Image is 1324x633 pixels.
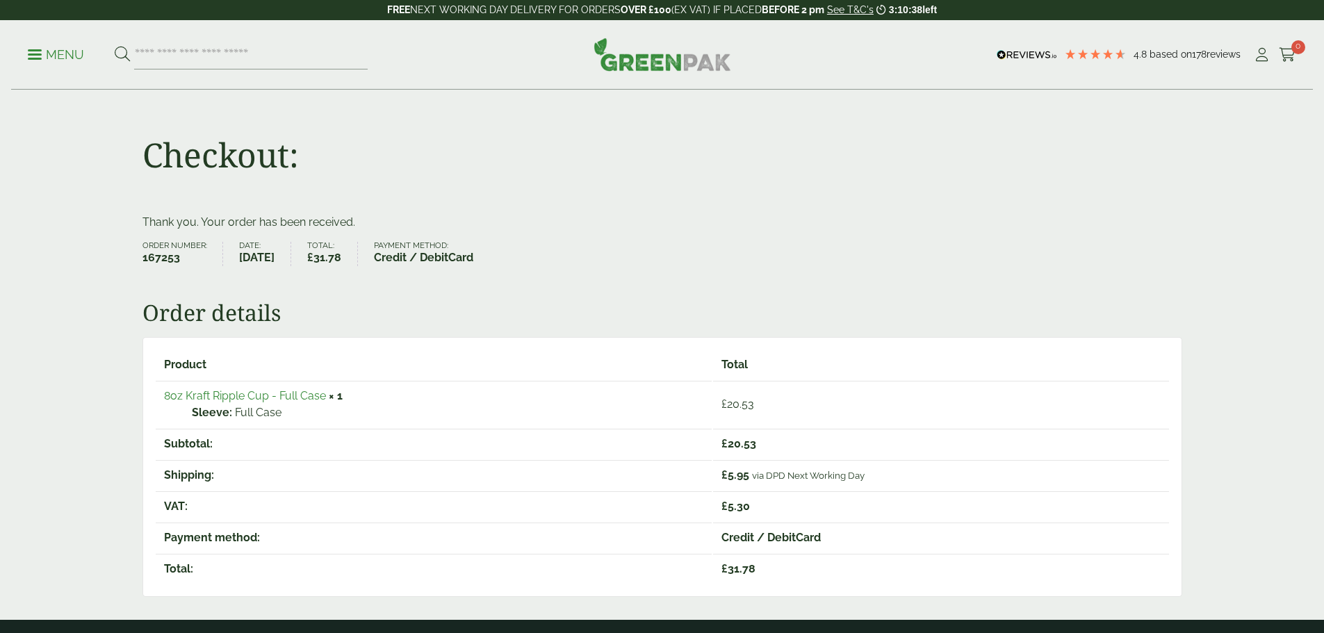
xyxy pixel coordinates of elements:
a: 0 [1279,44,1296,65]
th: Total [713,350,1168,379]
span: 0 [1291,40,1305,54]
span: £ [721,397,727,411]
span: Based on [1150,49,1192,60]
span: 178 [1192,49,1207,60]
strong: Credit / DebitCard [374,249,473,266]
span: £ [721,562,728,575]
span: 5.95 [721,468,749,482]
h2: Order details [142,299,1182,326]
span: £ [721,437,728,450]
strong: [DATE] [239,249,275,266]
img: REVIEWS.io [997,50,1057,60]
strong: BEFORE 2 pm [762,4,824,15]
li: Total: [307,242,358,266]
span: £ [721,468,728,482]
p: Full Case [192,404,704,421]
span: reviews [1207,49,1241,60]
th: Product [156,350,712,379]
li: Date: [239,242,291,266]
i: Cart [1279,48,1296,62]
span: 3:10:38 [889,4,922,15]
i: My Account [1253,48,1270,62]
strong: FREE [387,4,410,15]
span: £ [307,251,313,264]
span: 5.30 [721,500,750,513]
th: Subtotal: [156,429,712,459]
a: See T&C's [827,4,874,15]
td: Credit / DebitCard [713,523,1168,552]
th: Total: [156,554,712,584]
strong: Sleeve: [192,404,232,421]
div: 4.78 Stars [1064,48,1127,60]
li: Payment method: [374,242,489,266]
th: Payment method: [156,523,712,552]
small: via DPD Next Working Day [752,470,865,481]
li: Order number: [142,242,224,266]
span: 31.78 [721,562,755,575]
img: GreenPak Supplies [594,38,731,71]
span: 20.53 [721,437,756,450]
p: Thank you. Your order has been received. [142,214,1182,231]
strong: 167253 [142,249,207,266]
p: Menu [28,47,84,63]
bdi: 20.53 [721,397,754,411]
span: 4.8 [1134,49,1150,60]
th: Shipping: [156,460,712,490]
strong: OVER £100 [621,4,671,15]
th: VAT: [156,491,712,521]
strong: × 1 [329,389,343,402]
bdi: 31.78 [307,251,341,264]
h1: Checkout: [142,135,299,175]
span: left [922,4,937,15]
a: Menu [28,47,84,60]
a: 8oz Kraft Ripple Cup - Full Case [164,389,326,402]
span: £ [721,500,728,513]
